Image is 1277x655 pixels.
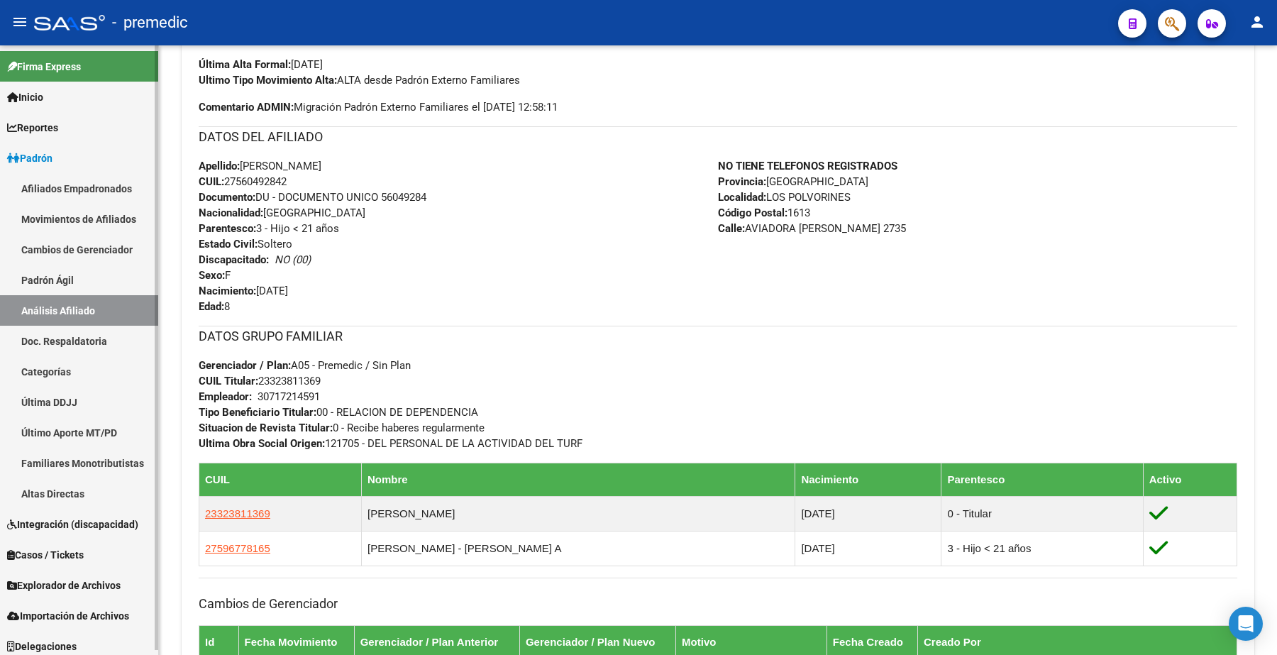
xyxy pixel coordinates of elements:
span: 0 - Recibe haberes regularmente [199,422,485,434]
strong: Nacimiento: [199,285,256,297]
strong: CUIL Titular: [199,375,258,387]
span: Casos / Tickets [7,547,84,563]
strong: Estado Civil: [199,238,258,251]
span: ALTA desde Padrón Externo Familiares [199,74,520,87]
mat-icon: menu [11,13,28,31]
div: Open Intercom Messenger [1229,607,1263,641]
span: 27596778165 [205,542,270,554]
strong: Comentario ADMIN: [199,101,294,114]
span: 8 [199,300,230,313]
strong: Documento: [199,191,255,204]
strong: Gerenciador / Plan: [199,359,291,372]
mat-icon: person [1249,13,1266,31]
span: [DATE] [199,285,288,297]
strong: Empleador: [199,390,252,403]
span: F [199,269,231,282]
span: Soltero [199,238,292,251]
strong: Calle: [718,222,745,235]
strong: Código Postal: [718,207,787,219]
h3: DATOS GRUPO FAMILIAR [199,326,1237,346]
span: Reportes [7,120,58,136]
span: 1613 [718,207,810,219]
span: Integración (discapacidad) [7,517,138,532]
td: [PERSON_NAME] [361,496,795,531]
h3: DATOS DEL AFILIADO [199,127,1237,147]
td: 3 - Hijo < 21 años [941,531,1143,566]
strong: Discapacitado: [199,253,269,266]
span: Padrón [7,150,52,166]
strong: NO TIENE TELEFONOS REGISTRADOS [718,160,897,172]
span: [DATE] [199,58,323,71]
strong: Sexo: [199,269,225,282]
strong: Parentesco: [199,222,256,235]
strong: Localidad: [718,191,766,204]
span: Explorador de Archivos [7,578,121,593]
strong: Apellido: [199,160,240,172]
td: [DATE] [795,496,941,531]
th: Nacimiento [795,463,941,496]
strong: Nacionalidad: [199,207,263,219]
span: A05 - Premedic / Sin Plan [199,359,411,372]
span: [GEOGRAPHIC_DATA] [199,207,365,219]
span: 00 - RELACION DE DEPENDENCIA [199,406,478,419]
span: Inicio [7,89,43,105]
td: 0 - Titular [941,496,1143,531]
th: Parentesco [941,463,1143,496]
h3: Cambios de Gerenciador [199,594,1237,614]
span: [GEOGRAPHIC_DATA] [718,175,868,188]
strong: Última Alta Formal: [199,58,291,71]
strong: Edad: [199,300,224,313]
td: [PERSON_NAME] - [PERSON_NAME] A [361,531,795,566]
span: Firma Express [7,59,81,75]
strong: CUIL: [199,175,224,188]
span: LOS POLVORINES [718,191,851,204]
strong: Ultima Obra Social Origen: [199,437,325,450]
div: 30717214591 [258,389,320,404]
span: DU - DOCUMENTO UNICO 56049284 [199,191,426,204]
span: Importación de Archivos [7,608,129,624]
span: 23323811369 [205,507,270,519]
span: [PERSON_NAME] [199,160,321,172]
span: Migración Padrón Externo Familiares el [DATE] 12:58:11 [199,99,558,115]
strong: Provincia: [718,175,766,188]
span: AVIADORA [PERSON_NAME] 2735 [718,222,906,235]
span: 23323811369 [199,375,321,387]
strong: Ultimo Tipo Movimiento Alta: [199,74,337,87]
span: 27560492842 [199,175,287,188]
strong: Situacion de Revista Titular: [199,422,333,434]
span: 3 - Hijo < 21 años [199,222,339,235]
span: Delegaciones [7,639,77,654]
th: Nombre [361,463,795,496]
th: CUIL [199,463,362,496]
td: [DATE] [795,531,941,566]
strong: Tipo Beneficiario Titular: [199,406,316,419]
span: - premedic [112,7,188,38]
i: NO (00) [275,253,311,266]
th: Activo [1143,463,1237,496]
span: 121705 - DEL PERSONAL DE LA ACTIVIDAD DEL TURF [199,437,582,450]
